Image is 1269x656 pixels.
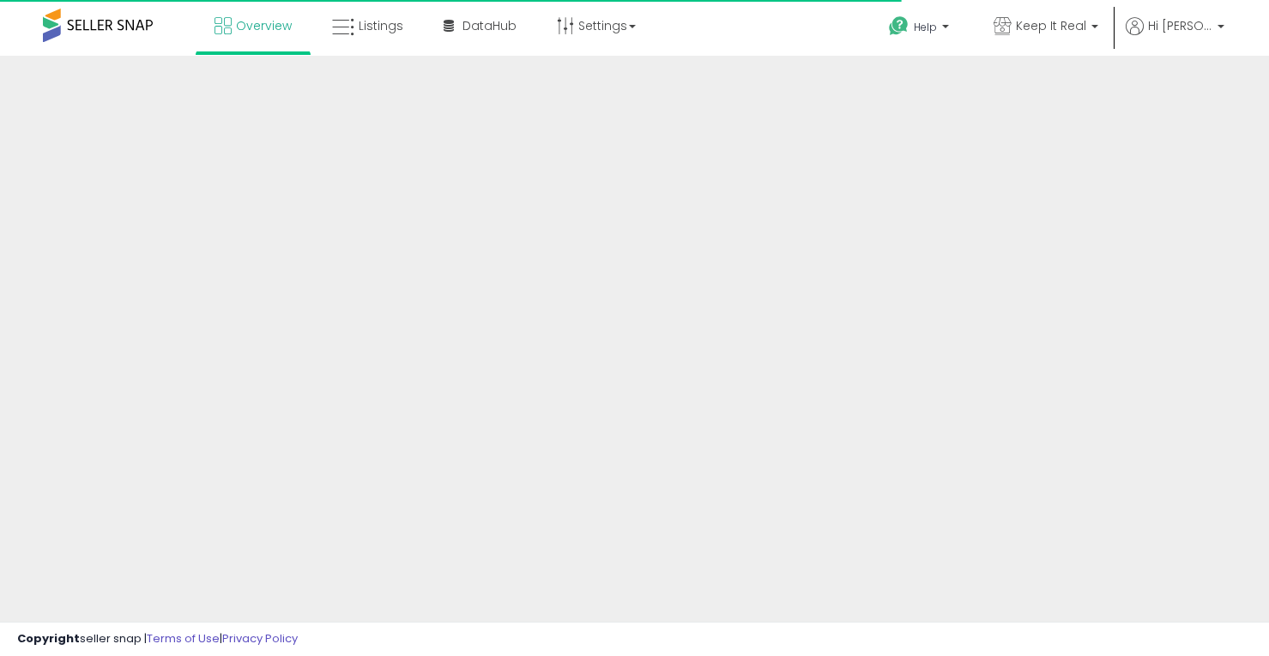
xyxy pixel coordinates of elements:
[1126,17,1224,56] a: Hi [PERSON_NAME]
[222,630,298,647] a: Privacy Policy
[914,20,937,34] span: Help
[1016,17,1086,34] span: Keep It Real
[147,630,220,647] a: Terms of Use
[1148,17,1212,34] span: Hi [PERSON_NAME]
[17,631,298,647] div: seller snap | |
[888,15,909,37] i: Get Help
[875,3,966,56] a: Help
[359,17,403,34] span: Listings
[236,17,292,34] span: Overview
[462,17,517,34] span: DataHub
[17,630,80,647] strong: Copyright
